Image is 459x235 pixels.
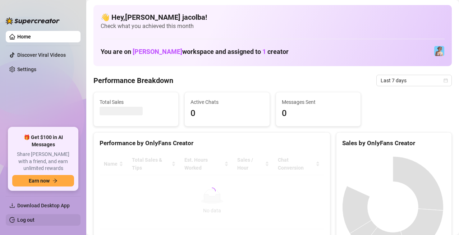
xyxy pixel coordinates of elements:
a: Settings [17,66,36,72]
span: 1 [262,48,266,55]
h4: 👋 Hey, [PERSON_NAME] jacolba ! [101,12,445,22]
a: Log out [17,217,35,223]
span: download [9,203,15,208]
span: Download Desktop App [17,203,70,208]
span: arrow-right [52,178,58,183]
span: Check what you achieved this month [101,22,445,30]
h1: You are on workspace and assigned to creator [101,48,289,56]
button: Earn nowarrow-right [12,175,74,186]
h4: Performance Breakdown [93,75,173,86]
span: Active Chats [191,98,263,106]
span: [PERSON_NAME] [133,48,182,55]
span: 🎁 Get $100 in AI Messages [12,134,74,148]
a: Home [17,34,31,40]
span: Earn now [29,178,50,184]
span: 0 [191,107,263,120]
div: Performance by OnlyFans Creator [100,138,324,148]
div: Sales by OnlyFans Creator [342,138,446,148]
span: Last 7 days [381,75,447,86]
img: logo-BBDzfeDw.svg [6,17,60,24]
span: Total Sales [100,98,173,106]
span: 0 [282,107,355,120]
span: loading [207,186,216,196]
span: Messages Sent [282,98,355,106]
a: Discover Viral Videos [17,52,66,58]
img: Vanessa [434,46,444,56]
span: Share [PERSON_NAME] with a friend, and earn unlimited rewards [12,151,74,172]
span: calendar [444,78,448,83]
